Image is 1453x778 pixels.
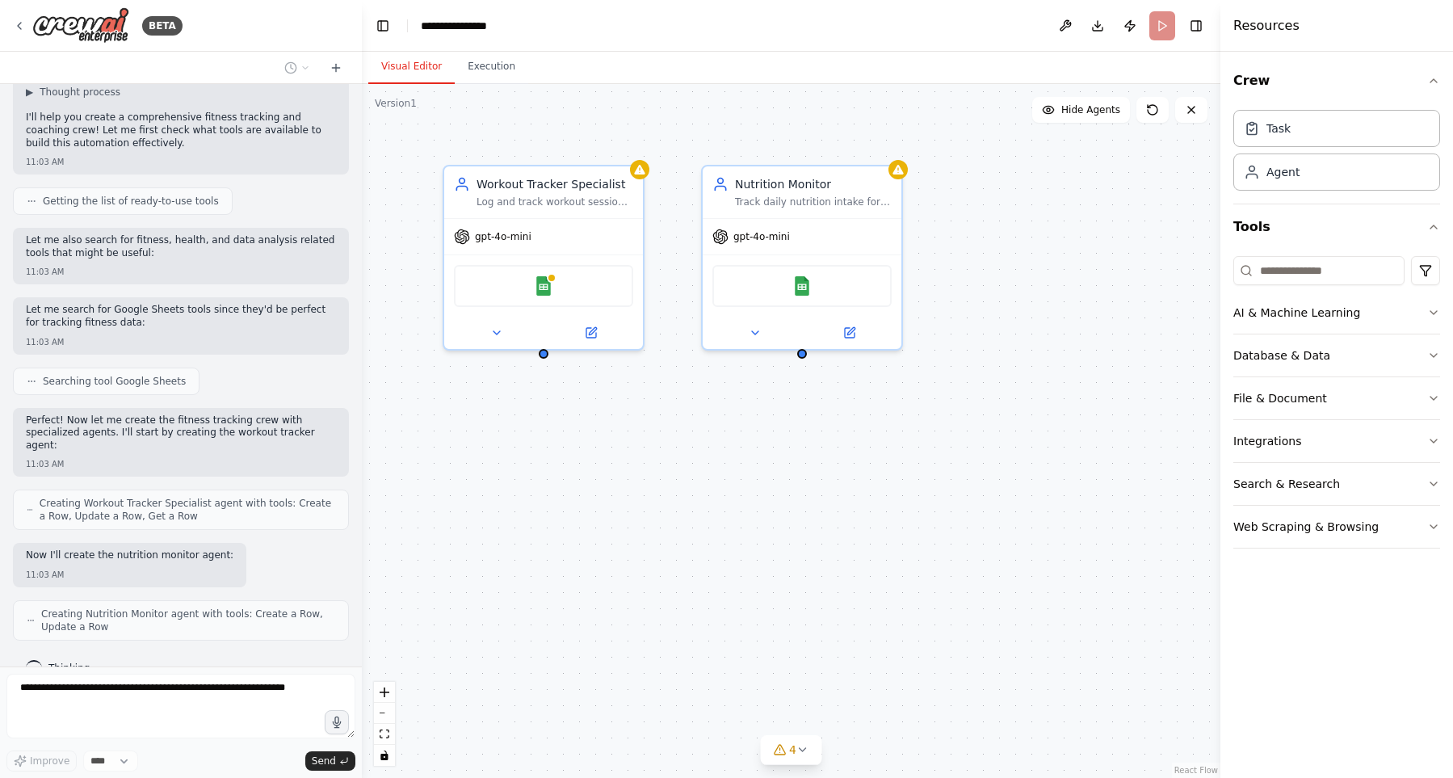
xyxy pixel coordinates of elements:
[30,755,69,767] span: Improve
[43,375,186,388] span: Searching tool Google Sheets
[374,724,395,745] button: fit view
[374,682,395,766] div: React Flow controls
[305,751,355,771] button: Send
[32,7,129,44] img: Logo
[375,97,417,110] div: Version 1
[1185,15,1207,37] button: Hide right sidebar
[26,111,336,149] p: I'll help you create a comprehensive fitness tracking and coaching crew! Let me first check what ...
[372,15,394,37] button: Hide left sidebar
[1061,103,1120,116] span: Hide Agents
[534,276,553,296] img: Google Sheets
[312,755,336,767] span: Send
[1032,97,1130,123] button: Hide Agents
[477,176,633,192] div: Workout Tracker Specialist
[735,176,892,192] div: Nutrition Monitor
[1233,433,1301,449] div: Integrations
[41,608,335,633] span: Creating Nutrition Monitor agent with tools: Create a Row, Update a Row
[477,196,633,208] div: Log and track workout sessions for {user_name}, recording exercise details, sets, reps, weights, ...
[1233,58,1440,103] button: Crew
[26,569,233,581] div: 11:03 AM
[43,195,219,208] span: Getting the list of ready-to-use tools
[1233,103,1440,204] div: Crew
[455,50,528,84] button: Execution
[374,703,395,724] button: zoom out
[1233,519,1379,535] div: Web Scraping & Browsing
[26,458,336,470] div: 11:03 AM
[1233,506,1440,548] button: Web Scraping & Browsing
[26,266,336,278] div: 11:03 AM
[48,662,99,675] span: Thinking...
[545,323,636,343] button: Open in side panel
[1233,250,1440,561] div: Tools
[26,156,336,168] div: 11:03 AM
[40,497,335,523] span: Creating Workout Tracker Specialist agent with tools: Create a Row, Update a Row, Get a Row
[789,742,796,758] span: 4
[1266,120,1291,137] div: Task
[26,336,336,348] div: 11:03 AM
[278,58,317,78] button: Switch to previous chat
[374,682,395,703] button: zoom in
[6,751,77,772] button: Improve
[1233,390,1327,406] div: File & Document
[1174,766,1218,775] a: React Flow attribution
[1233,476,1340,492] div: Search & Research
[1233,334,1440,376] button: Database & Data
[804,323,895,343] button: Open in side panel
[26,414,336,452] p: Perfect! Now let me create the fitness tracking crew with specialized agents. I'll start by creat...
[40,86,120,99] span: Thought process
[443,165,645,351] div: Workout Tracker SpecialistLog and track workout sessions for {user_name}, recording exercise deta...
[475,230,531,243] span: gpt-4o-mini
[792,276,812,296] img: Google Sheets
[325,710,349,734] button: Click to speak your automation idea
[701,165,903,351] div: Nutrition MonitorTrack daily nutrition intake for {user_name}, monitoring calories, macronutrient...
[735,196,892,208] div: Track daily nutrition intake for {user_name}, monitoring calories, macronutrients (protein, carbs...
[368,50,455,84] button: Visual Editor
[1233,16,1300,36] h4: Resources
[760,735,822,765] button: 4
[1233,463,1440,505] button: Search & Research
[26,86,120,99] button: ▶Thought process
[374,745,395,766] button: toggle interactivity
[26,234,336,259] p: Let me also search for fitness, health, and data analysis related tools that might be useful:
[26,549,233,562] p: Now I'll create the nutrition monitor agent:
[1233,204,1440,250] button: Tools
[1233,292,1440,334] button: AI & Machine Learning
[733,230,790,243] span: gpt-4o-mini
[1266,164,1300,180] div: Agent
[142,16,183,36] div: BETA
[421,18,503,34] nav: breadcrumb
[1233,420,1440,462] button: Integrations
[323,58,349,78] button: Start a new chat
[26,86,33,99] span: ▶
[26,304,336,329] p: Let me search for Google Sheets tools since they'd be perfect for tracking fitness data:
[1233,377,1440,419] button: File & Document
[1233,305,1360,321] div: AI & Machine Learning
[1233,347,1330,364] div: Database & Data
